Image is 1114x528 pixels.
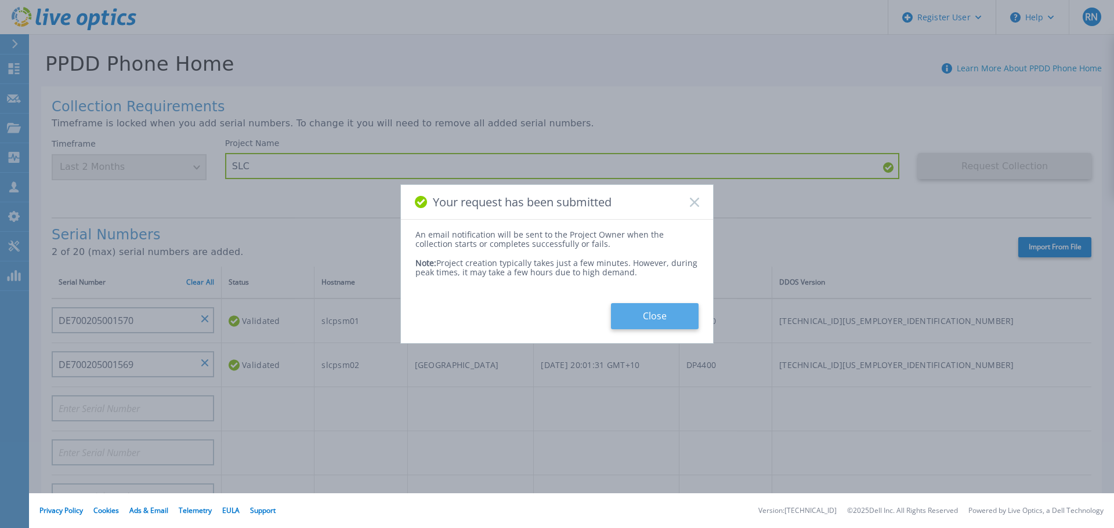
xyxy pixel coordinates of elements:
[415,249,699,277] div: Project creation typically takes just a few minutes. However, during peak times, it may take a fe...
[433,195,612,209] span: Your request has been submitted
[415,230,699,249] div: An email notification will be sent to the Project Owner when the collection starts or completes s...
[758,507,837,515] li: Version: [TECHNICAL_ID]
[179,505,212,515] a: Telemetry
[611,303,699,329] button: Close
[129,505,168,515] a: Ads & Email
[250,505,276,515] a: Support
[93,505,119,515] a: Cookies
[968,507,1104,515] li: Powered by Live Optics, a Dell Technology
[39,505,83,515] a: Privacy Policy
[847,507,958,515] li: © 2025 Dell Inc. All Rights Reserved
[415,257,436,268] span: Note:
[222,505,240,515] a: EULA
